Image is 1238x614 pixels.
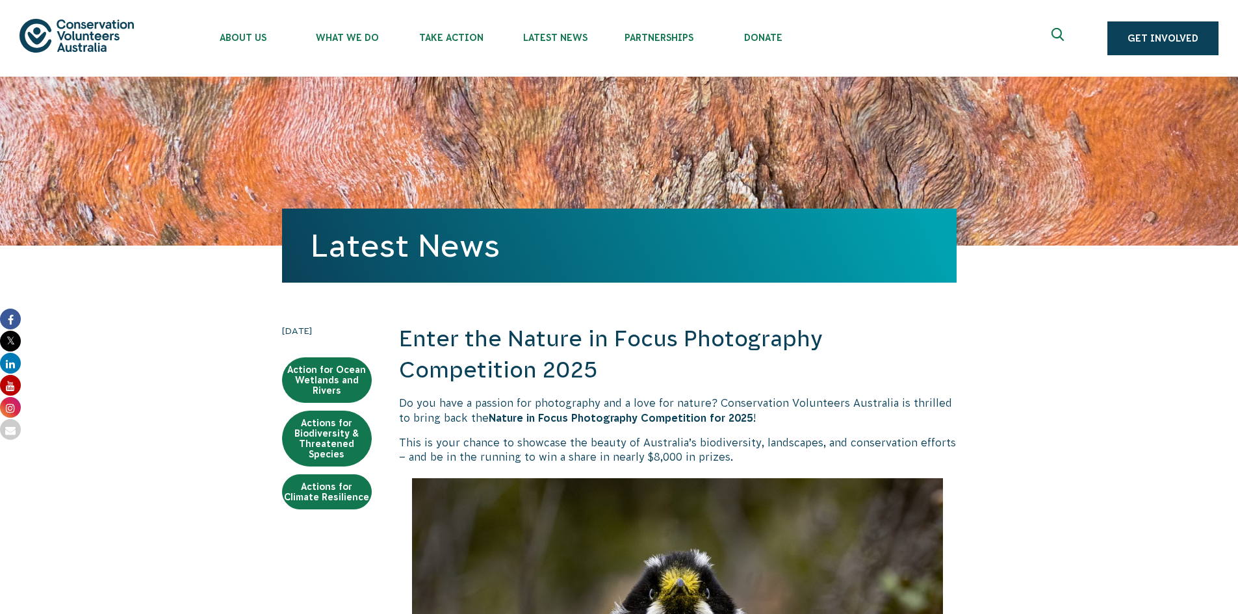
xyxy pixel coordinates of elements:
[282,411,372,467] a: Actions for Biodiversity & Threatened Species
[489,412,753,424] strong: Nature in Focus Photography Competition for 2025
[1107,21,1219,55] a: Get Involved
[399,435,957,465] p: This is your chance to showcase the beauty of Australia’s biodiversity, landscapes, and conservat...
[1044,23,1075,54] button: Expand search box Close search box
[282,324,372,338] time: [DATE]
[607,32,711,43] span: Partnerships
[19,19,134,52] img: logo.svg
[503,32,607,43] span: Latest News
[282,357,372,403] a: Action for Ocean Wetlands and Rivers
[399,324,957,385] h2: Enter the Nature in Focus Photography Competition 2025
[295,32,399,43] span: What We Do
[399,32,503,43] span: Take Action
[1051,28,1068,49] span: Expand search box
[282,474,372,509] a: Actions for Climate Resilience
[191,32,295,43] span: About Us
[311,228,500,263] a: Latest News
[399,396,957,425] p: Do you have a passion for photography and a love for nature? Conservation Volunteers Australia is...
[711,32,815,43] span: Donate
